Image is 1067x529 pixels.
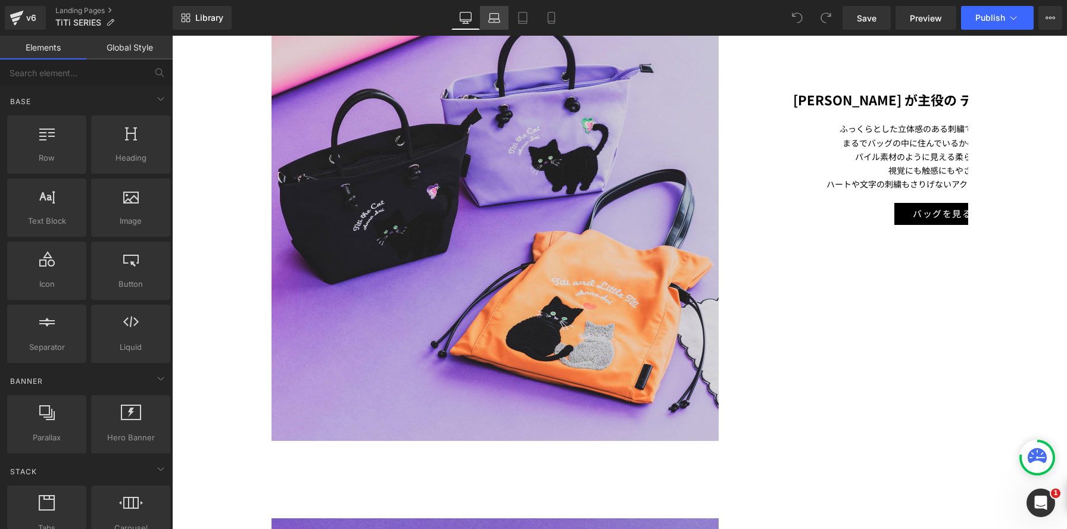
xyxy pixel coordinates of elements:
[785,6,809,30] button: Undo
[95,431,167,444] span: Hero Banner
[961,6,1034,30] button: Publish
[654,142,886,154] span: ハートや文字の刺繍もさりげないアクセントになっています。
[11,278,83,290] span: Icon
[1051,489,1060,498] span: 1
[9,466,38,477] span: Stack
[95,152,167,164] span: Heading
[173,6,232,30] a: New Library
[537,6,566,30] a: Mobile
[11,341,83,353] span: Separator
[667,87,873,99] span: ふっくらとした立体感のある刺繍で表現されたTITIが、
[86,36,173,60] a: Global Style
[55,18,101,27] span: TiTi SERIES
[95,278,167,290] span: Button
[1038,6,1062,30] button: More
[857,12,876,24] span: Save
[621,54,920,73] strong: [PERSON_NAME] が主役の デイリーTITI シリーズ
[95,215,167,227] span: Image
[896,6,956,30] a: Preview
[9,96,32,107] span: Base
[975,13,1005,23] span: Publish
[814,6,838,30] button: Redo
[670,101,870,113] span: まるでバッグの中に住んでいるかのような愛らしさ。
[741,171,800,186] span: バッグを見る
[195,12,223,23] span: Library
[24,10,39,26] div: v6
[451,6,480,30] a: Desktop
[11,431,83,444] span: Parallax
[722,167,818,189] a: バッグを見る
[95,341,167,353] span: Liquid
[716,129,825,140] span: 視覚にも触感にもやさしく、
[1027,489,1055,517] iframe: Intercom live chat
[480,6,508,30] a: Laptop
[11,152,83,164] span: Row
[11,215,83,227] span: Text Block
[508,6,537,30] a: Tablet
[55,6,173,15] a: Landing Pages
[9,375,44,387] span: Banner
[683,115,858,127] span: パイル素材のように見える柔らかな手触りが、
[910,12,942,24] span: Preview
[5,6,46,30] a: v6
